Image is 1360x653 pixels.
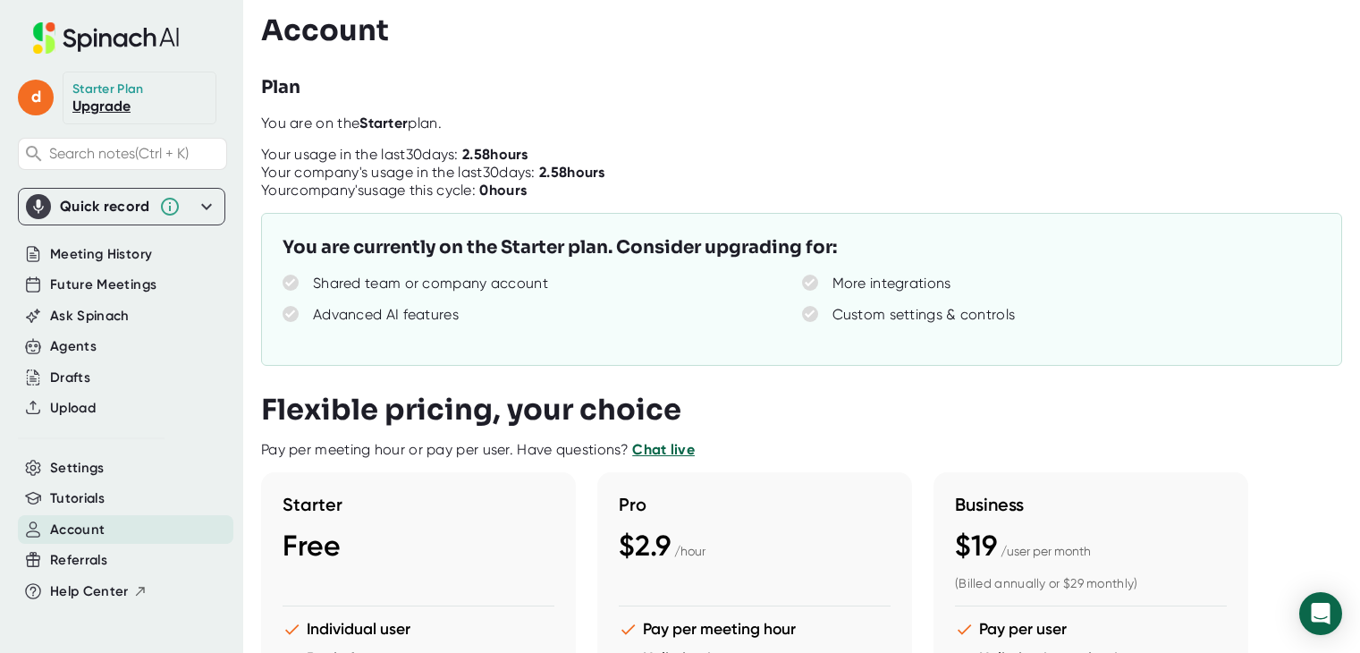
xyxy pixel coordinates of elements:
h3: Account [261,13,389,47]
h3: Business [955,494,1227,515]
span: / user per month [1001,544,1091,558]
span: $19 [955,529,997,563]
div: Shared team or company account [313,275,548,293]
h3: Pro [619,494,891,515]
button: Referrals [50,550,107,571]
div: Quick record [26,189,217,225]
span: Free [283,529,341,563]
span: $2.9 [619,529,671,563]
span: Search notes (Ctrl + K) [49,145,189,162]
b: 0 hours [479,182,527,199]
button: Account [50,520,105,540]
li: Pay per user [955,620,1227,639]
h3: You are currently on the Starter plan. Consider upgrading for: [283,234,837,261]
b: 2.58 hours [539,164,605,181]
div: Your company's usage this cycle: [261,182,527,199]
span: d [18,80,54,115]
h3: Flexible pricing, your choice [261,393,681,427]
div: Quick record [60,198,150,216]
h3: Starter [283,494,554,515]
div: Custom settings & controls [832,306,1016,324]
b: 2.58 hours [462,146,528,163]
button: Help Center [50,581,148,602]
button: Drafts [50,368,90,388]
div: Advanced AI features [313,306,459,324]
div: More integrations [832,275,951,293]
b: Starter [359,114,408,131]
a: Upgrade [72,98,131,114]
button: Settings [50,458,105,479]
button: Ask Spinach [50,306,130,326]
li: Individual user [283,620,554,639]
span: You are on the plan. [261,114,442,131]
div: Your usage in the last 30 days: [261,146,528,164]
div: Your company's usage in the last 30 days: [261,164,605,182]
button: Meeting History [50,244,152,265]
div: Pay per meeting hour or pay per user. Have questions? [261,441,695,459]
div: Open Intercom Messenger [1299,592,1342,635]
div: Starter Plan [72,81,144,98]
span: Help Center [50,581,129,602]
div: (Billed annually or $29 monthly) [955,576,1227,592]
li: Pay per meeting hour [619,620,891,639]
button: Agents [50,336,97,357]
a: Chat live [632,441,695,458]
button: Tutorials [50,488,105,509]
span: / hour [674,544,705,558]
button: Upload [50,398,96,419]
button: Future Meetings [50,275,156,295]
h3: Plan [261,74,300,101]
